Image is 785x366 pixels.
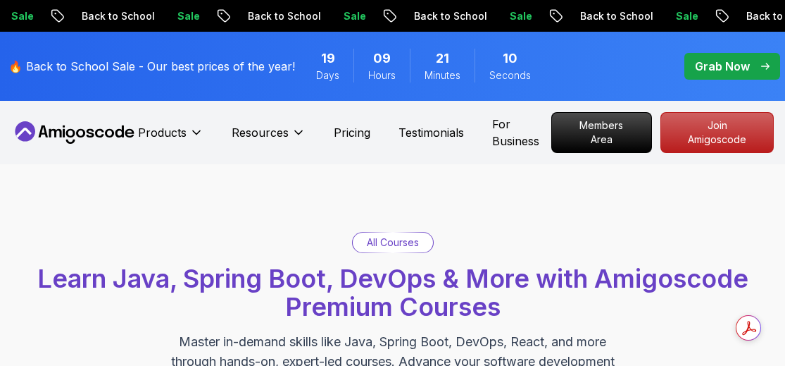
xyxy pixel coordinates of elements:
span: Days [316,68,339,83]
p: 🔥 Back to School Sale - Our best prices of the year! [8,58,295,75]
p: Join Amigoscode [661,113,773,152]
p: Members Area [552,113,651,152]
button: Products [138,124,203,152]
a: Testimonials [398,124,464,141]
a: Join Amigoscode [660,112,774,153]
span: 19 Days [321,49,335,68]
p: Sale [664,9,709,23]
p: Sale [165,9,211,23]
p: Back to School [568,9,664,23]
span: Learn Java, Spring Boot, DevOps & More with Amigoscode Premium Courses [37,263,748,322]
p: Back to School [70,9,165,23]
p: Grab Now [695,58,750,75]
p: All Courses [367,236,419,250]
span: Seconds [489,68,531,83]
a: Pricing [334,124,370,141]
p: Sale [498,9,543,23]
span: 10 Seconds [503,49,517,68]
a: Members Area [551,112,652,153]
span: 9 Hours [373,49,391,68]
p: Resources [232,124,289,141]
p: Back to School [402,9,498,23]
p: Products [138,124,187,141]
button: Resources [232,124,306,152]
span: 21 Minutes [436,49,449,68]
p: Back to School [236,9,332,23]
p: Sale [332,9,377,23]
a: For Business [492,116,551,150]
span: Hours [368,68,396,83]
span: Minutes [425,68,460,83]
